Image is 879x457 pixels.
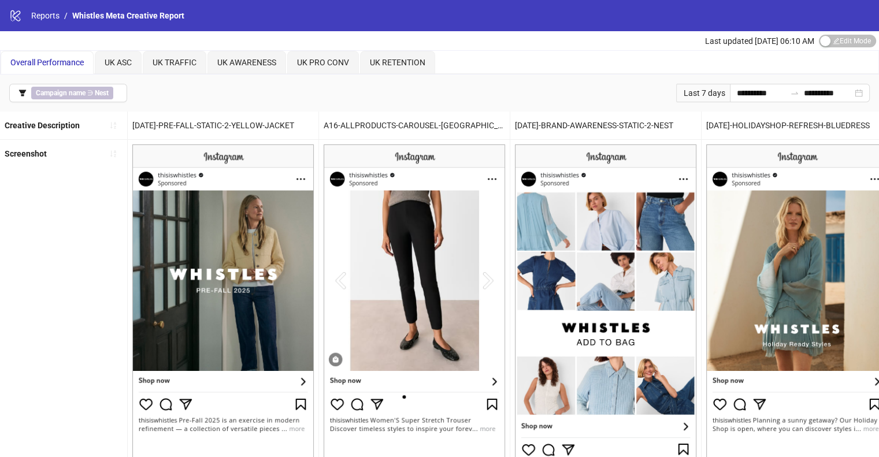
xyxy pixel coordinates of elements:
span: UK AWARENESS [217,58,276,67]
span: Last updated [DATE] 06:10 AM [705,36,814,46]
b: Creative Description [5,121,80,130]
li: / [64,9,68,22]
b: Nest [95,89,109,97]
span: sort-ascending [109,150,117,158]
b: Screenshot [5,149,47,158]
span: UK TRAFFIC [153,58,196,67]
span: Whistles Meta Creative Report [72,11,184,20]
div: A16-ALLPRODUCTS-CAROUSEL-[GEOGRAPHIC_DATA] [319,112,510,139]
span: UK PRO CONV [297,58,349,67]
div: Last 7 days [676,84,730,102]
div: [DATE]-PRE-FALL-STATIC-2-YELLOW-JACKET [128,112,318,139]
b: Campaign name [36,89,86,97]
span: to [790,88,799,98]
span: Overall Performance [10,58,84,67]
button: Campaign name ∋ Nest [9,84,127,102]
div: [DATE]-BRAND-AWARENESS-STATIC-2-NEST [510,112,701,139]
span: swap-right [790,88,799,98]
span: UK RETENTION [370,58,425,67]
span: UK ASC [105,58,132,67]
span: ∋ [31,87,113,99]
a: Reports [29,9,62,22]
span: filter [18,89,27,97]
span: sort-ascending [109,121,117,129]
